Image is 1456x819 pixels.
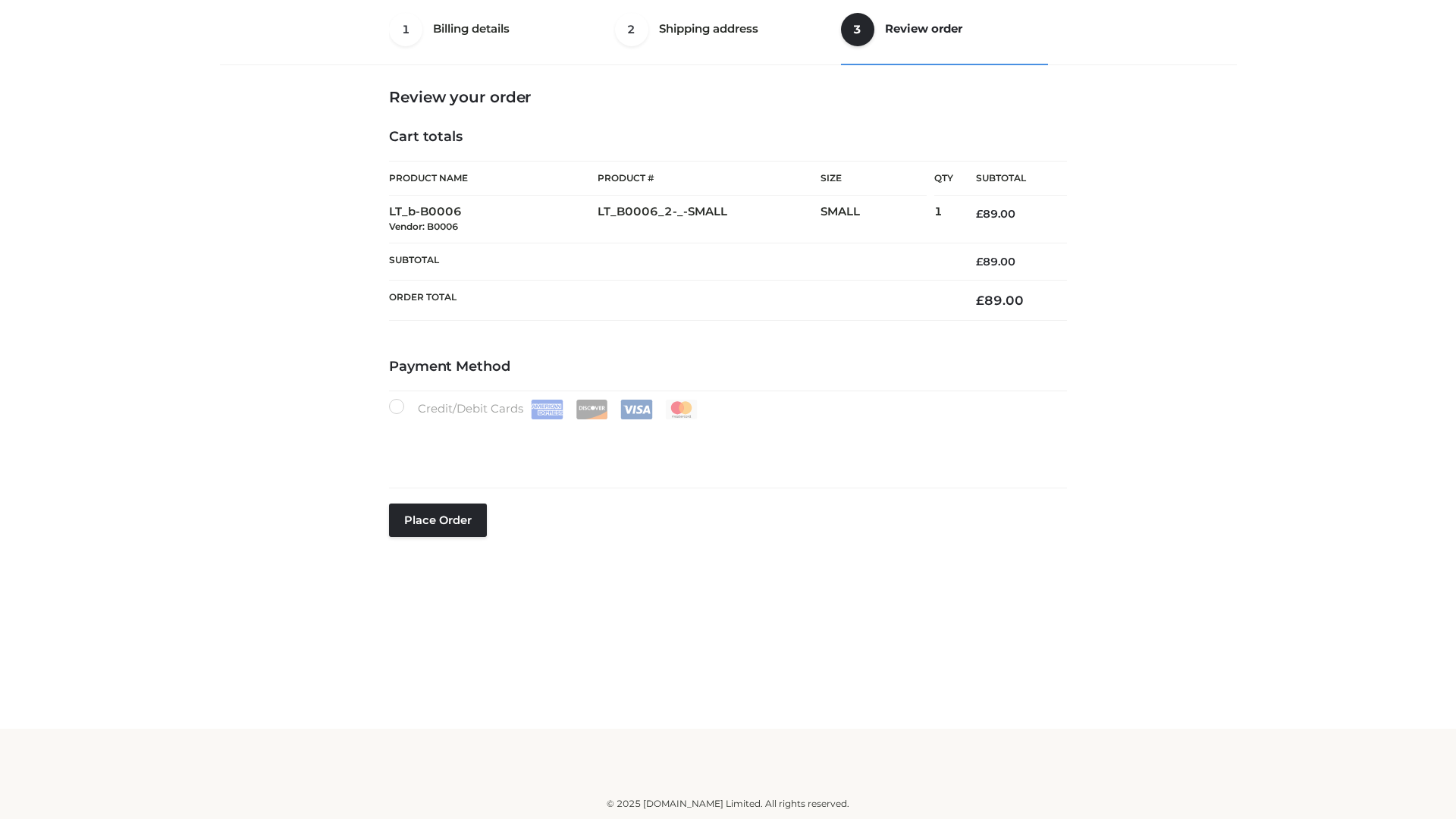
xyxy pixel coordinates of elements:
td: LT_b-B0006 [389,196,598,243]
bdi: 89.00 [976,293,1024,308]
img: Amex [531,400,563,419]
img: Mastercard [665,400,698,419]
th: Order Total [389,281,953,321]
span: £ [976,293,984,308]
th: Product # [598,161,821,196]
h4: Cart totals [389,129,1067,146]
span: £ [976,255,983,268]
span: £ [976,207,983,221]
td: 1 [934,196,953,243]
h4: Payment Method [389,359,1067,375]
div: © 2025 [DOMAIN_NAME] Limited. All rights reserved. [225,796,1231,811]
th: Subtotal [953,162,1067,196]
small: Vendor: B0006 [389,221,458,232]
h3: Review your order [389,88,1067,106]
img: Discover [576,400,608,419]
th: Size [821,162,927,196]
bdi: 89.00 [976,255,1015,268]
bdi: 89.00 [976,207,1015,221]
label: Credit/Debit Cards [389,399,699,419]
button: Place order [389,504,487,537]
td: LT_B0006_2-_-SMALL [598,196,821,243]
img: Visa [620,400,653,419]
th: Qty [934,161,953,196]
th: Product Name [389,161,598,196]
th: Subtotal [389,243,953,280]
iframe: Secure payment input frame [386,416,1064,472]
td: SMALL [821,196,934,243]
